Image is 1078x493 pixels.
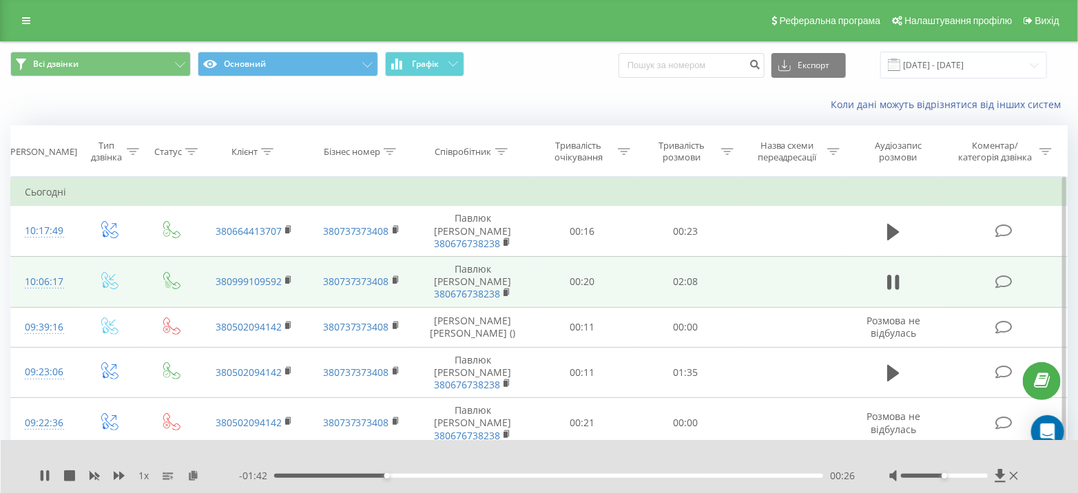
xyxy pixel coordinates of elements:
a: 380676738238 [434,378,500,391]
span: Всі дзвінки [33,59,79,70]
a: 380502094142 [216,320,282,333]
a: 380737373408 [323,275,389,288]
div: Бізнес номер [324,146,380,158]
span: Реферальна програма [780,15,881,26]
td: 00:21 [530,398,634,449]
td: Павлюк [PERSON_NAME] [415,347,531,398]
div: Тривалість розмови [646,140,718,163]
td: 02:08 [634,256,737,307]
a: 380737373408 [323,224,389,238]
button: Графік [385,52,464,76]
button: Основний [198,52,378,76]
div: Назва схеми переадресації [750,140,824,163]
span: Налаштування профілю [904,15,1012,26]
a: 380502094142 [216,416,282,429]
div: Клієнт [231,146,258,158]
td: 00:11 [530,347,634,398]
td: 00:00 [634,398,737,449]
div: Open Intercom Messenger [1031,415,1064,448]
input: Пошук за номером [619,53,765,78]
div: Статус [154,146,182,158]
div: Accessibility label [384,473,390,479]
td: 01:35 [634,347,737,398]
div: Accessibility label [942,473,947,479]
a: 380737373408 [323,416,389,429]
span: Графік [412,59,439,69]
a: 380737373408 [323,320,389,333]
div: Коментар/категорія дзвінка [955,140,1036,163]
span: Розмова не відбулась [867,314,920,339]
td: 00:11 [530,307,634,347]
div: 09:39:16 [25,314,63,341]
a: 380999109592 [216,275,282,288]
td: Павлюк [PERSON_NAME] [415,398,531,449]
td: 00:16 [530,206,634,257]
td: [PERSON_NAME] [PERSON_NAME] () [415,307,531,347]
td: 00:23 [634,206,737,257]
div: Тип дзвінка [89,140,123,163]
td: Павлюк [PERSON_NAME] [415,256,531,307]
td: 00:20 [530,256,634,307]
button: Експорт [771,53,846,78]
div: Аудіозапис розмови [857,140,940,163]
button: Всі дзвінки [10,52,191,76]
div: Тривалість очікування [543,140,614,163]
div: 09:22:36 [25,410,63,437]
td: Сьогодні [11,178,1068,206]
span: Вихід [1035,15,1059,26]
td: Павлюк [PERSON_NAME] [415,206,531,257]
span: - 01:42 [239,469,274,483]
a: 380676738238 [434,429,500,442]
div: [PERSON_NAME] [8,146,77,158]
div: 09:23:06 [25,359,63,386]
div: 10:17:49 [25,218,63,244]
div: Співробітник [435,146,492,158]
a: 380737373408 [323,366,389,379]
a: Коли дані можуть відрізнятися вiд інших систем [831,98,1068,111]
span: 1 x [138,469,149,483]
a: 380676738238 [434,237,500,250]
span: Розмова не відбулась [867,410,920,435]
span: 00:26 [830,469,855,483]
td: 00:00 [634,307,737,347]
a: 380676738238 [434,287,500,300]
a: 380502094142 [216,366,282,379]
div: 10:06:17 [25,269,63,295]
a: 380664413707 [216,224,282,238]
